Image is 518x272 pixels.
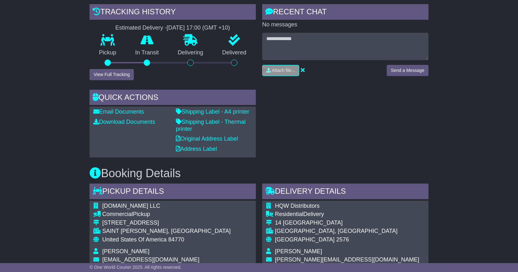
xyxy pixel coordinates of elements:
div: 14 [GEOGRAPHIC_DATA] [275,220,419,227]
div: RECENT CHAT [262,4,428,21]
span: [DOMAIN_NAME] LLC [102,203,160,209]
button: View Full Tracking [90,69,134,80]
span: [EMAIL_ADDRESS][DOMAIN_NAME] [102,256,199,263]
span: © One World Courier 2025. All rights reserved. [90,265,182,270]
div: Delivery [275,211,419,218]
span: [PERSON_NAME] [275,248,322,255]
div: Quick Actions [90,90,256,107]
span: 84770 [168,236,184,243]
span: [PERSON_NAME][EMAIL_ADDRESS][DOMAIN_NAME] [275,256,419,263]
div: Estimated Delivery - [90,24,256,31]
p: Pickup [90,49,126,56]
span: 2576 [336,236,349,243]
p: In Transit [126,49,169,56]
span: [GEOGRAPHIC_DATA] [275,236,335,243]
a: Address Label [176,146,217,152]
p: No messages [262,21,428,28]
p: Delivering [168,49,213,56]
div: Pickup Details [90,184,256,201]
button: Send a Message [387,65,428,76]
a: Shipping Label - A4 printer [176,108,249,115]
span: Residential [275,211,303,217]
div: [DATE] 17:00 (GMT +10) [167,24,230,31]
a: Shipping Label - Thermal printer [176,119,246,132]
a: Email Documents [93,108,144,115]
span: United States Of America [102,236,167,243]
div: Pickup [102,211,231,218]
div: [GEOGRAPHIC_DATA], [GEOGRAPHIC_DATA] [275,228,419,235]
div: [STREET_ADDRESS] [102,220,231,227]
a: Original Address Label [176,136,238,142]
span: HQW Distributors [275,203,320,209]
h3: Booking Details [90,167,428,180]
div: Delivery Details [262,184,428,201]
p: Delivered [213,49,256,56]
div: SAINT [PERSON_NAME], [GEOGRAPHIC_DATA] [102,228,231,235]
span: Commercial [102,211,133,217]
div: Tracking history [90,4,256,21]
a: Download Documents [93,119,155,125]
span: [PERSON_NAME] [102,248,149,255]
